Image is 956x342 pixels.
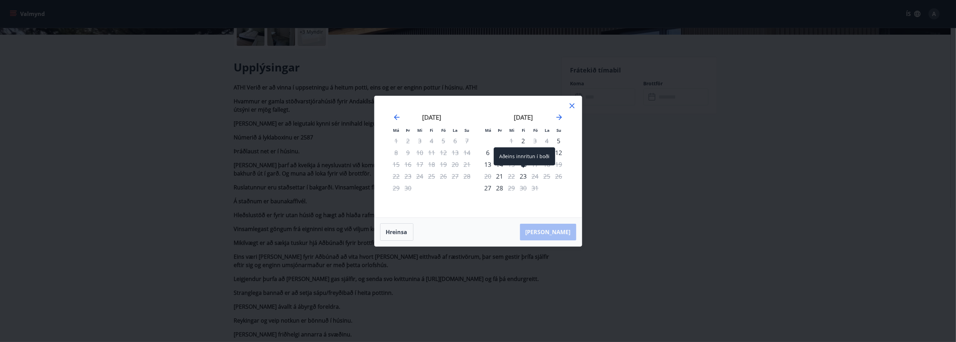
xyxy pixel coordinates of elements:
[509,128,514,133] small: Mi
[422,113,441,121] strong: [DATE]
[461,135,473,147] td: Not available. sunnudagur, 7. september 2025
[518,170,529,182] div: Aðeins innritun í boði
[402,159,414,170] td: Not available. þriðjudagur, 16. september 2025
[494,170,506,182] td: Choose þriðjudagur, 21. október 2025 as your check-in date. It’s available.
[414,147,426,159] td: Not available. miðvikudagur, 10. september 2025
[482,182,494,194] div: Aðeins innritun í boði
[485,128,492,133] small: Má
[494,182,506,194] div: 28
[522,128,526,133] small: Fi
[438,159,450,170] td: Not available. föstudagur, 19. september 2025
[438,170,450,182] td: Not available. föstudagur, 26. september 2025
[494,147,506,159] div: 7
[545,128,550,133] small: La
[402,182,414,194] td: Not available. þriðjudagur, 30. september 2025
[417,128,422,133] small: Mi
[518,170,529,182] td: Choose fimmtudagur, 23. október 2025 as your check-in date. It’s available.
[553,147,565,159] div: Aðeins innritun í boði
[426,159,438,170] td: Not available. fimmtudagur, 18. september 2025
[553,147,565,159] td: Choose sunnudagur, 12. október 2025 as your check-in date. It’s available.
[438,147,450,159] td: Not available. föstudagur, 12. september 2025
[506,170,518,182] td: Not available. miðvikudagur, 22. október 2025
[541,170,553,182] td: Not available. laugardagur, 25. október 2025
[494,147,555,165] div: Aðeins innritun í boði
[506,147,518,159] div: Aðeins útritun í boði
[529,170,541,182] div: Aðeins útritun í boði
[553,135,565,147] div: Aðeins innritun í boði
[555,113,563,121] div: Move forward to switch to the next month.
[426,135,438,147] td: Not available. fimmtudagur, 4. september 2025
[518,135,529,147] div: Aðeins innritun í boði
[518,182,529,194] td: Not available. fimmtudagur, 30. október 2025
[494,170,506,182] div: Aðeins innritun í boði
[391,159,402,170] td: Not available. mánudagur, 15. september 2025
[393,113,401,121] div: Move backward to switch to the previous month.
[402,170,414,182] td: Not available. þriðjudagur, 23. september 2025
[391,147,402,159] td: Not available. mánudagur, 8. september 2025
[518,147,529,159] div: Aðeins innritun í boði
[494,147,506,159] td: Choose þriðjudagur, 7. október 2025 as your check-in date. It’s available.
[506,182,518,194] div: Aðeins útritun í boði
[406,128,410,133] small: Þr
[482,159,494,170] div: 13
[498,128,502,133] small: Þr
[553,135,565,147] td: Choose sunnudagur, 5. október 2025 as your check-in date. It’s available.
[402,147,414,159] td: Not available. þriðjudagur, 9. september 2025
[482,182,494,194] td: Choose mánudagur, 27. október 2025 as your check-in date. It’s available.
[414,135,426,147] td: Not available. miðvikudagur, 3. september 2025
[438,135,450,147] td: Not available. föstudagur, 5. september 2025
[391,170,402,182] td: Not available. mánudagur, 22. september 2025
[441,128,446,133] small: Fö
[482,147,494,159] td: Choose mánudagur, 6. október 2025 as your check-in date. It’s available.
[506,135,518,147] td: Not available. miðvikudagur, 1. október 2025
[529,170,541,182] td: Not available. föstudagur, 24. október 2025
[494,182,506,194] td: Choose þriðjudagur, 28. október 2025 as your check-in date. It’s available.
[380,223,413,241] button: Hreinsa
[426,147,438,159] td: Not available. fimmtudagur, 11. september 2025
[529,135,541,147] div: Aðeins útritun í boði
[402,135,414,147] td: Not available. þriðjudagur, 2. september 2025
[393,128,400,133] small: Má
[529,182,541,194] td: Not available. föstudagur, 31. október 2025
[414,170,426,182] td: Not available. miðvikudagur, 24. september 2025
[541,147,553,159] td: Not available. laugardagur, 11. október 2025
[453,128,458,133] small: La
[450,147,461,159] td: Not available. laugardagur, 13. september 2025
[430,128,434,133] small: Fi
[461,147,473,159] td: Not available. sunnudagur, 14. september 2025
[391,182,402,194] td: Not available. mánudagur, 29. september 2025
[557,128,562,133] small: Su
[391,135,402,147] td: Not available. mánudagur, 1. september 2025
[461,159,473,170] td: Not available. sunnudagur, 21. september 2025
[450,159,461,170] td: Not available. laugardagur, 20. september 2025
[482,170,494,182] td: Not available. mánudagur, 20. október 2025
[529,147,541,159] div: Aðeins útritun í boði
[533,128,538,133] small: Fö
[482,159,494,170] td: Choose mánudagur, 13. október 2025 as your check-in date. It’s available.
[506,170,518,182] div: Aðeins útritun í boði
[450,170,461,182] td: Not available. laugardagur, 27. september 2025
[518,135,529,147] td: Choose fimmtudagur, 2. október 2025 as your check-in date. It’s available.
[426,170,438,182] td: Not available. fimmtudagur, 25. september 2025
[383,104,573,209] div: Calendar
[461,170,473,182] td: Not available. sunnudagur, 28. september 2025
[541,135,553,147] td: Not available. laugardagur, 4. október 2025
[514,113,533,121] strong: [DATE]
[506,147,518,159] td: Not available. miðvikudagur, 8. október 2025
[529,135,541,147] td: Not available. föstudagur, 3. október 2025
[450,135,461,147] td: Not available. laugardagur, 6. september 2025
[518,147,529,159] td: Choose fimmtudagur, 9. október 2025 as your check-in date. It’s available.
[414,159,426,170] td: Not available. miðvikudagur, 17. september 2025
[482,147,494,159] div: 6
[506,182,518,194] td: Not available. miðvikudagur, 29. október 2025
[553,159,565,170] td: Not available. sunnudagur, 19. október 2025
[553,170,565,182] td: Not available. sunnudagur, 26. október 2025
[465,128,470,133] small: Su
[529,147,541,159] td: Not available. föstudagur, 10. október 2025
